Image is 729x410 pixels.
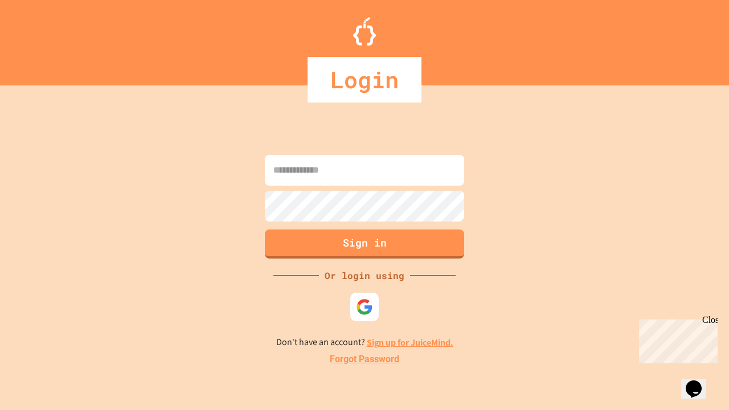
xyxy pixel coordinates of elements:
img: google-icon.svg [356,298,373,315]
div: Or login using [319,269,410,282]
div: Login [308,57,421,102]
iframe: chat widget [634,315,718,363]
a: Sign up for JuiceMind. [367,337,453,348]
img: Logo.svg [353,17,376,46]
iframe: chat widget [681,364,718,399]
a: Forgot Password [330,352,399,366]
button: Sign in [265,229,464,259]
div: Chat with us now!Close [5,5,79,72]
p: Don't have an account? [276,335,453,350]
